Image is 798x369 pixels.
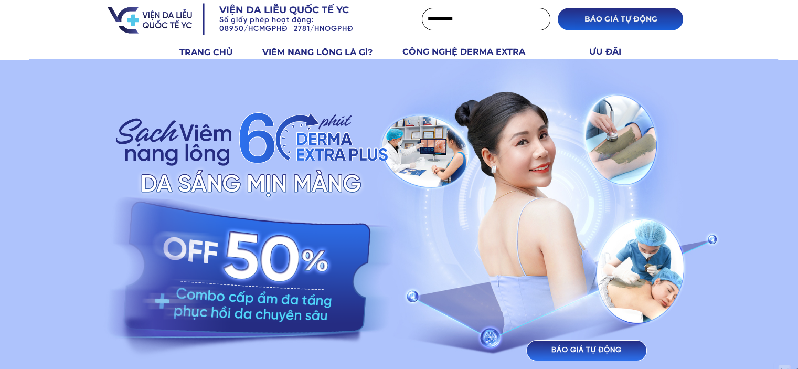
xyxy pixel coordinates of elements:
h3: VIÊM NANG LÔNG LÀ GÌ? [262,46,390,59]
h3: Số giấy phép hoạt động: 08950/HCMGPHĐ 2781/HNOGPHĐ [219,16,397,34]
h3: CÔNG NGHỆ DERMA EXTRA PLUS [402,45,550,72]
h3: TRANG CHỦ [179,46,250,59]
h3: ƯU ĐÃI [589,45,633,59]
h3: Viện da liễu quốc tế YC [219,4,381,17]
p: BÁO GIÁ TỰ ĐỘNG [527,341,646,361]
p: BÁO GIÁ TỰ ĐỘNG [558,8,683,30]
